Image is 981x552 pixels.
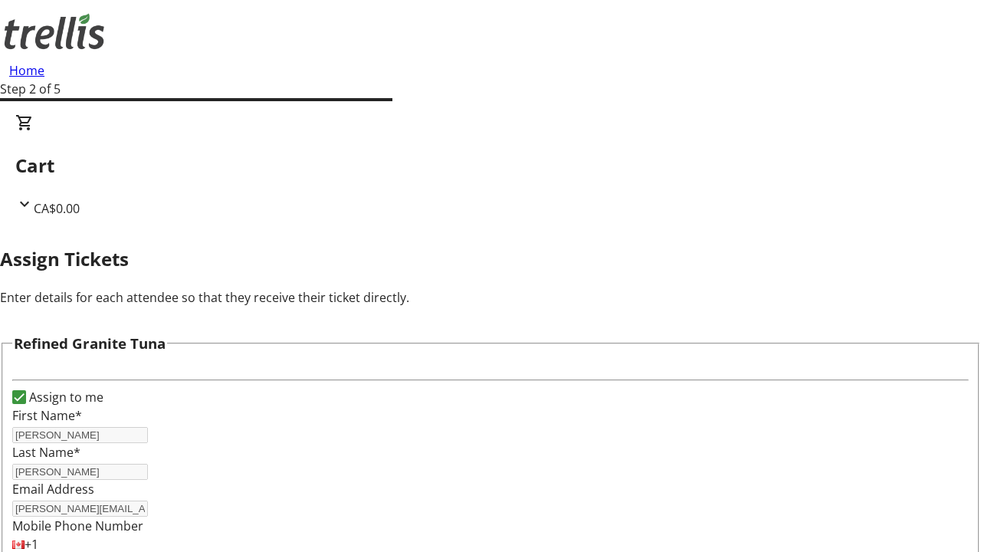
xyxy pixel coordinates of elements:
[12,481,94,498] label: Email Address
[12,444,80,461] label: Last Name*
[12,517,143,534] label: Mobile Phone Number
[15,113,966,218] div: CartCA$0.00
[34,200,80,217] span: CA$0.00
[14,333,166,354] h3: Refined Granite Tuna
[26,388,103,406] label: Assign to me
[12,407,82,424] label: First Name*
[15,152,966,179] h2: Cart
